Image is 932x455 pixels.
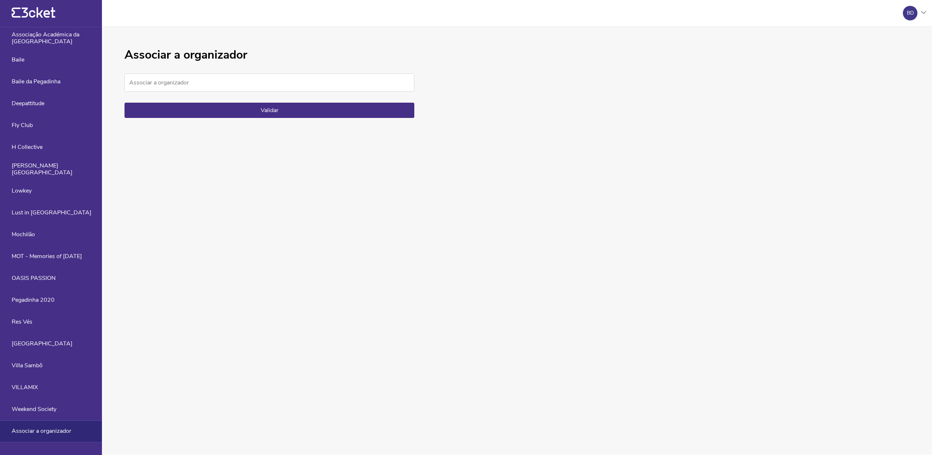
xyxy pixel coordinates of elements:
[12,100,44,107] span: Deepattitude
[12,428,71,434] span: Associar a organizador
[12,31,102,45] span: Associação Académica da [GEOGRAPHIC_DATA]
[12,297,55,303] span: Pegadinha 2020
[12,144,43,150] span: H Collective
[12,406,56,412] span: Weekend Society
[12,56,24,63] span: Baile
[125,74,414,92] input: Associar a organizador
[12,162,102,176] span: [PERSON_NAME] [GEOGRAPHIC_DATA]
[12,253,82,260] span: MOT - Memories of [DATE]
[12,187,32,194] span: Lowkey
[12,231,35,238] span: Mochilão
[12,362,43,369] span: Villa Sambô
[12,8,20,18] g: {' '}
[12,15,55,20] a: {' '}
[12,340,72,347] span: [GEOGRAPHIC_DATA]
[125,103,414,118] button: Validar
[12,384,38,391] span: VILLAMIX
[12,122,33,128] span: Fly Club
[12,275,56,281] span: OASIS PASSION
[12,318,32,325] span: Res Vés
[125,48,414,62] h1: Associar a organizador
[12,209,91,216] span: Lust in [GEOGRAPHIC_DATA]
[907,10,914,16] div: BD
[12,78,60,85] span: Baile da Pegadinha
